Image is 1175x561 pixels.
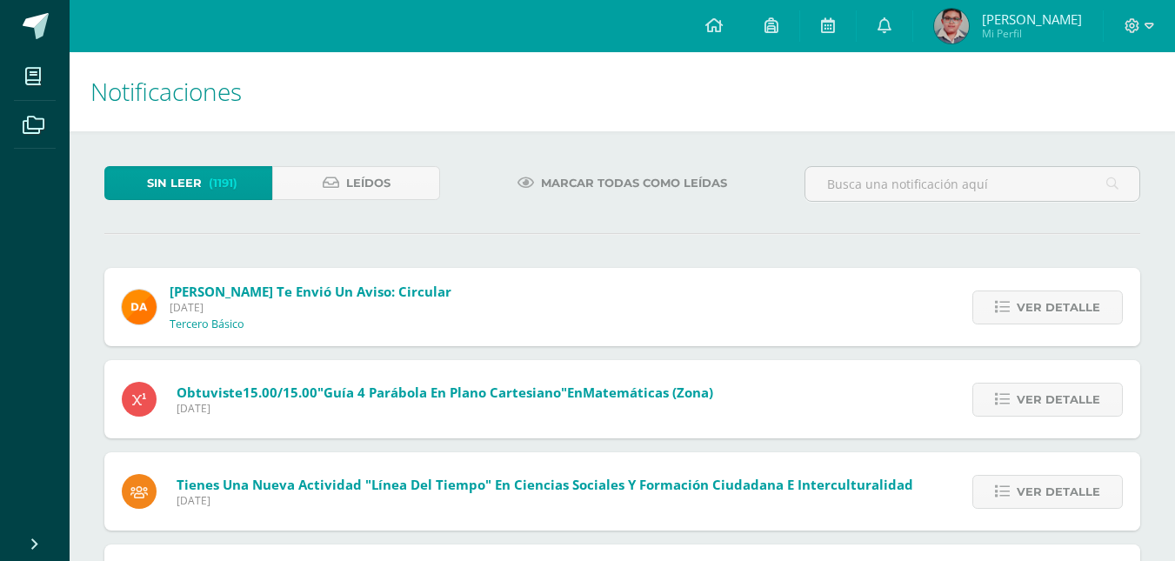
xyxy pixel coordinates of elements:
[272,166,440,200] a: Leídos
[541,167,727,199] span: Marcar todas como leídas
[170,317,244,331] p: Tercero Básico
[177,384,713,401] span: Obtuviste en
[177,493,913,508] span: [DATE]
[104,166,272,200] a: Sin leer(1191)
[982,10,1082,28] span: [PERSON_NAME]
[583,384,713,401] span: Matemáticas (Zona)
[209,167,237,199] span: (1191)
[346,167,391,199] span: Leídos
[177,476,913,493] span: Tienes una nueva actividad "Línea del tiempo" En Ciencias Sociales y Formación Ciudadana e Interc...
[982,26,1082,41] span: Mi Perfil
[147,167,202,199] span: Sin leer
[170,283,451,300] span: [PERSON_NAME] te envió un aviso: Circular
[934,9,969,43] img: a37c53406f447b11b2e89285c92faade.png
[177,401,713,416] span: [DATE]
[805,167,1139,201] input: Busca una notificación aquí
[1017,291,1100,324] span: Ver detalle
[122,290,157,324] img: f9d34ca01e392badc01b6cd8c48cabbd.png
[170,300,451,315] span: [DATE]
[243,384,317,401] span: 15.00/15.00
[317,384,567,401] span: "Guía 4 parábola en plano cartesiano"
[90,75,242,108] span: Notificaciones
[496,166,749,200] a: Marcar todas como leídas
[1017,384,1100,416] span: Ver detalle
[1017,476,1100,508] span: Ver detalle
